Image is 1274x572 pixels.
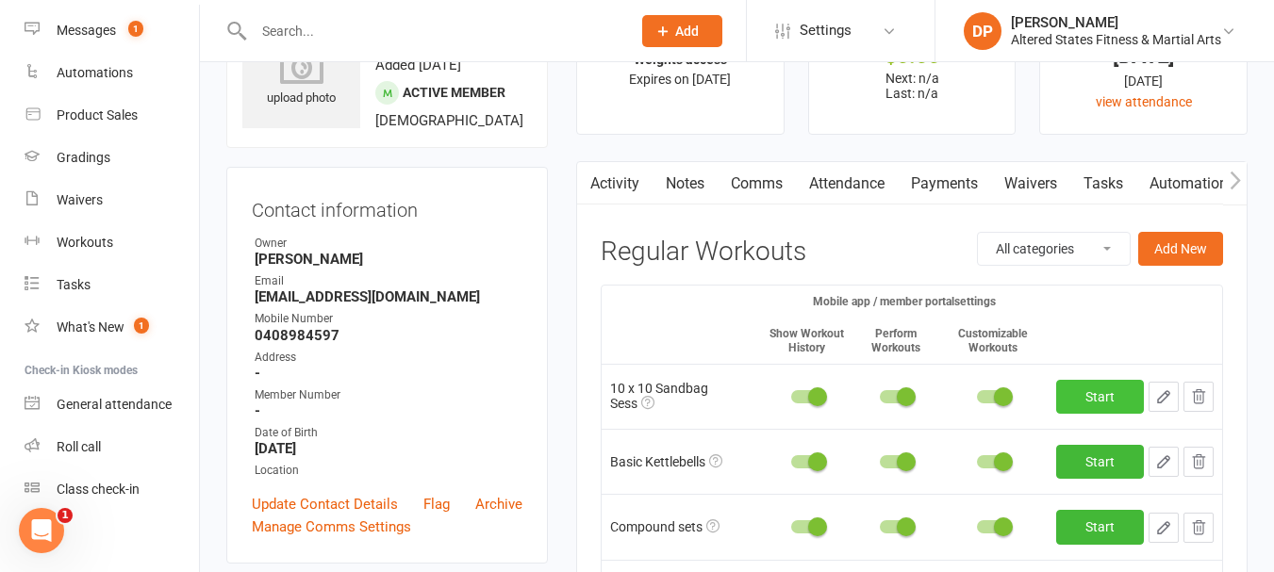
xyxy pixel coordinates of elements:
small: Mobile app / member portal settings [813,295,996,308]
strong: - [255,402,522,419]
div: Messages [57,23,116,38]
span: 1 [128,21,143,37]
p: Next: n/a Last: n/a [826,71,999,101]
span: Expires on [DATE] [629,72,731,87]
span: Settings [800,9,852,52]
a: Roll call [25,426,199,468]
strong: [PERSON_NAME] [255,251,522,268]
div: Address [255,349,522,367]
a: Waivers [991,162,1070,205]
iframe: Intercom live chat [19,508,64,553]
a: Start [1056,380,1144,414]
div: Date of Birth [255,424,522,442]
div: Owner [255,235,522,253]
div: [DATE] [1057,46,1230,66]
td: Compound sets [602,494,761,559]
small: Show Workout History [769,327,844,354]
div: General attendance [57,397,172,412]
a: General attendance kiosk mode [25,384,199,426]
a: Waivers [25,179,199,221]
button: Add New [1138,232,1223,266]
a: Workouts [25,221,199,264]
h3: Regular Workouts [601,237,806,267]
a: Payments [898,162,991,205]
small: Customizable Workouts [958,327,1028,354]
div: Automations [57,65,133,80]
a: Update Contact Details [252,493,398,515]
a: Comms [718,162,796,205]
a: Activity [577,162,653,205]
small: Perform Workouts [871,327,920,354]
strong: 0408984597 [255,327,522,344]
a: view attendance [1096,94,1192,109]
span: 1 [134,318,149,334]
strong: [DATE] [255,440,522,457]
span: 1 [58,508,73,523]
a: Gradings [25,137,199,179]
td: 10 x 10 Sandbag Sess [602,364,761,429]
a: What's New1 [25,306,199,349]
td: Basic Kettlebells [602,429,761,494]
a: Notes [653,162,718,205]
a: Tasks [25,264,199,306]
div: Workouts [57,235,113,250]
div: Class check-in [57,482,140,497]
input: Search... [248,18,618,44]
a: Messages 1 [25,9,199,52]
button: Add [642,15,722,47]
a: Product Sales [25,94,199,137]
div: Altered States Fitness & Martial Arts [1011,31,1221,48]
div: [PERSON_NAME] [1011,14,1221,31]
span: [DEMOGRAPHIC_DATA] [375,112,523,129]
div: What's New [57,319,124,335]
a: Manage Comms Settings [252,515,411,538]
span: Add [675,24,699,39]
a: Tasks [1070,162,1136,205]
time: Added [DATE] [375,57,461,74]
strong: [EMAIL_ADDRESS][DOMAIN_NAME] [255,288,522,305]
a: Archive [475,493,522,515]
div: Waivers [57,192,103,207]
div: Tasks [57,277,91,292]
div: [DATE] [1057,71,1230,91]
div: Gradings [57,150,110,165]
a: Class kiosk mode [25,468,199,511]
a: Attendance [796,162,898,205]
a: Flag [423,493,450,515]
a: Start [1056,510,1144,544]
div: Roll call [57,439,101,454]
a: Automations [1136,162,1249,205]
div: Product Sales [57,107,138,123]
a: Start [1056,445,1144,479]
div: Member Number [255,386,522,404]
div: Mobile Number [255,310,522,328]
a: Automations [25,52,199,94]
strong: - [255,365,522,382]
div: upload photo [242,46,360,108]
div: Location [255,462,522,480]
div: $0.00 [826,46,999,66]
div: DP [964,12,1001,50]
span: Active member [403,85,505,100]
h3: Contact information [252,192,522,221]
div: Email [255,272,522,290]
